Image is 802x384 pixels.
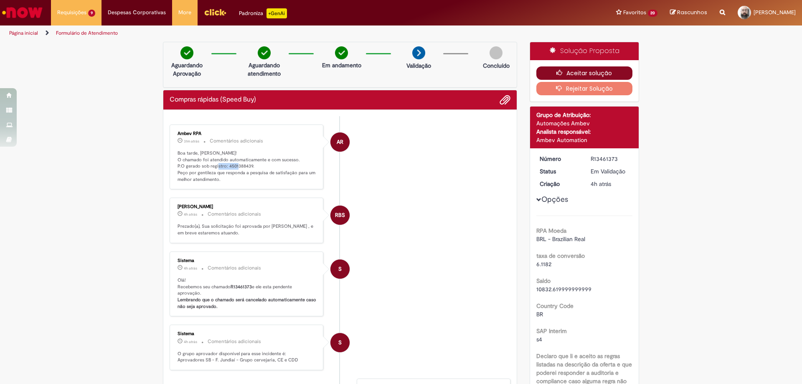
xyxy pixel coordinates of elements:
time: 29/08/2025 10:11:38 [184,339,197,344]
span: More [178,8,191,17]
time: 29/08/2025 10:17:40 [184,212,197,217]
img: ServiceNow [1,4,44,21]
div: Ambev RPA [178,131,317,136]
span: 6.1182 [536,260,551,268]
div: Sistema [178,331,317,336]
div: Ambev RPA [330,132,350,152]
span: 20 [648,10,657,17]
span: Rascunhos [677,8,707,16]
img: check-circle-green.png [335,46,348,59]
button: Adicionar anexos [500,94,510,105]
div: System [330,259,350,279]
p: Boa tarde, [PERSON_NAME]! O chamado foi atendido automaticamente e com sucesso. P.O gerado sob re... [178,150,317,183]
p: O grupo aprovador disponível para esse incidente é: Aprovadores SB - F. Jundiaí - Grupo cervejari... [178,351,317,364]
p: Validação [406,61,431,70]
a: Formulário de Atendimento [56,30,118,36]
h2: Compras rápidas (Speed Buy) Histórico de tíquete [170,96,256,104]
div: [PERSON_NAME] [178,204,317,209]
div: Padroniza [239,8,287,18]
p: Aguardando atendimento [244,61,284,78]
span: 9 [88,10,95,17]
span: RBS [335,205,345,225]
small: Comentários adicionais [208,338,261,345]
b: R13461373 [231,284,252,290]
b: Saldo [536,277,551,285]
span: AR [337,132,343,152]
div: Em Validação [591,167,629,175]
a: Página inicial [9,30,38,36]
p: +GenAi [266,8,287,18]
dt: Status [533,167,585,175]
img: img-circle-grey.png [490,46,503,59]
small: Comentários adicionais [208,264,261,272]
b: Country Code [536,302,574,310]
b: SAP Interim [536,327,567,335]
div: Automações Ambev [536,119,633,127]
div: Solução Proposta [530,42,639,60]
div: Grupo de Atribuição: [536,111,633,119]
span: [PERSON_NAME] [754,9,796,16]
div: Ambev Automation [536,136,633,144]
a: Rascunhos [670,9,707,17]
div: R13461373 [591,155,629,163]
button: Aceitar solução [536,66,633,80]
p: Concluído [483,61,510,70]
img: click_logo_yellow_360x200.png [204,6,226,18]
button: Rejeitar Solução [536,82,633,95]
span: 4h atrás [184,266,197,271]
span: s4 [536,336,542,343]
div: System [330,333,350,352]
b: taxa de conversão [536,252,585,259]
div: Rafael Braiani Santos [330,206,350,225]
p: Olá! Recebemos seu chamado e ele esta pendente aprovação. [178,277,317,310]
div: Analista responsável: [536,127,633,136]
span: 31m atrás [184,139,199,144]
small: Comentários adicionais [208,211,261,218]
time: 29/08/2025 13:46:25 [184,139,199,144]
img: arrow-next.png [412,46,425,59]
span: 4h atrás [184,212,197,217]
span: S [338,333,342,353]
time: 29/08/2025 10:11:30 [591,180,611,188]
img: check-circle-green.png [180,46,193,59]
dt: Criação [533,180,585,188]
span: S [338,259,342,279]
ul: Trilhas de página [6,25,528,41]
span: Favoritos [623,8,646,17]
p: Em andamento [322,61,361,69]
span: BRL - Brazilian Real [536,235,585,243]
b: Lembrando que o chamado será cancelado automaticamente caso não seja aprovado. [178,297,317,310]
div: 29/08/2025 10:11:30 [591,180,629,188]
img: check-circle-green.png [258,46,271,59]
span: 10832.619999999999 [536,285,591,293]
small: Comentários adicionais [210,137,263,145]
span: Despesas Corporativas [108,8,166,17]
span: 4h atrás [591,180,611,188]
div: Sistema [178,258,317,263]
p: Prezado(a), Sua solicitação foi aprovada por [PERSON_NAME] , e em breve estaremos atuando. [178,223,317,236]
b: RPA Moeda [536,227,566,234]
dt: Número [533,155,585,163]
span: 4h atrás [184,339,197,344]
span: Requisições [57,8,86,17]
p: Aguardando Aprovação [167,61,207,78]
span: BR [536,310,543,318]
